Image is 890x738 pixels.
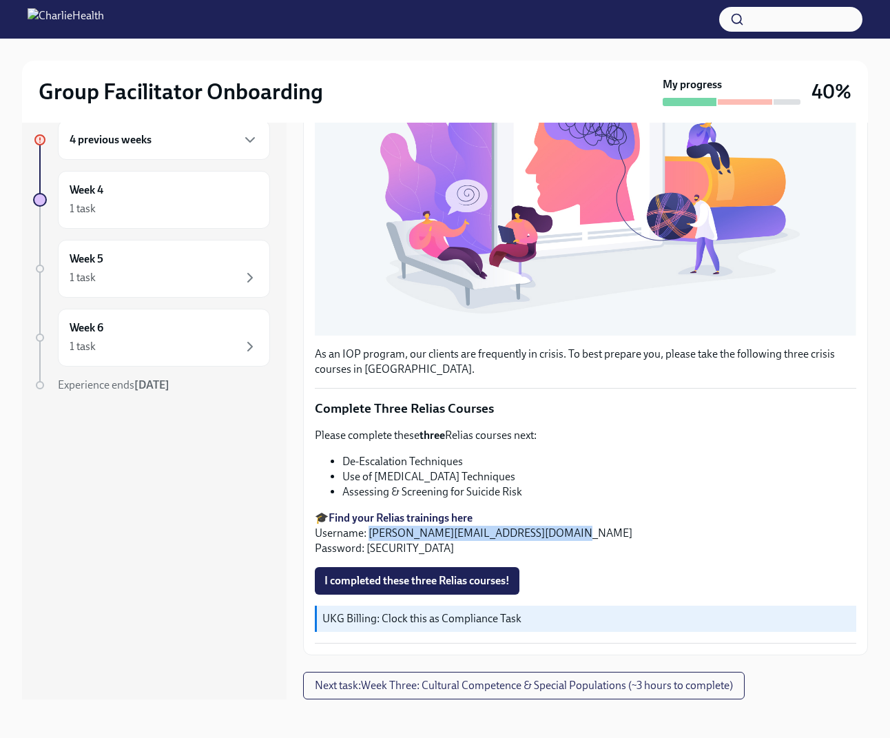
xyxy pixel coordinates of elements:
h6: Week 6 [70,320,103,336]
h3: 40% [811,79,851,104]
li: Assessing & Screening for Suicide Risk [342,484,856,500]
p: Please complete these Relias courses next: [315,428,856,443]
span: Experience ends [58,378,169,391]
span: Next task : Week Three: Cultural Competence & Special Populations (~3 hours to complete) [315,679,733,693]
div: 1 task [70,201,96,216]
button: Next task:Week Three: Cultural Competence & Special Populations (~3 hours to complete) [303,672,745,699]
img: CharlieHealth [28,8,104,30]
p: As an IOP program, our clients are frequently in crisis. To best prepare you, please take the fol... [315,347,856,377]
p: UKG Billing: Clock this as Compliance Task [322,611,851,626]
p: Complete Three Relias Courses [315,400,856,418]
li: De-Escalation Techniques [342,454,856,469]
div: 1 task [70,270,96,285]
strong: three [420,429,445,442]
button: Zoom image [315,10,856,336]
a: Week 61 task [33,309,270,367]
button: I completed these three Relias courses! [315,567,519,595]
a: Find your Relias trainings here [329,511,473,524]
a: Week 51 task [33,240,270,298]
strong: [DATE] [134,378,169,391]
div: 4 previous weeks [58,120,270,160]
div: 1 task [70,339,96,354]
h6: Week 5 [70,252,103,267]
a: Week 41 task [33,171,270,229]
h2: Group Facilitator Onboarding [39,78,323,105]
h6: 4 previous weeks [70,132,152,147]
span: I completed these three Relias courses! [324,574,510,588]
p: 🎓 Username: [PERSON_NAME][EMAIL_ADDRESS][DOMAIN_NAME] Password: [SECURITY_DATA] [315,511,856,556]
strong: My progress [663,77,722,92]
h6: Week 4 [70,183,103,198]
li: Use of [MEDICAL_DATA] Techniques [342,469,856,484]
